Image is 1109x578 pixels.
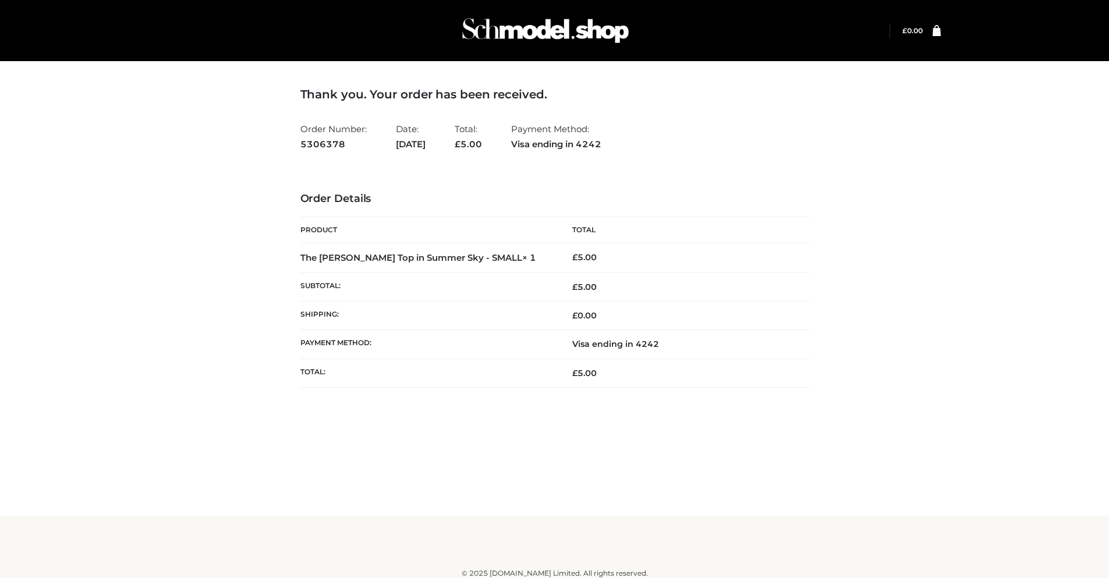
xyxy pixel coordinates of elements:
[455,139,460,150] span: £
[300,119,367,154] li: Order Number:
[572,310,597,321] bdi: 0.00
[902,26,907,35] span: £
[300,252,536,263] strong: The [PERSON_NAME] Top in Summer Sky - SMALL
[572,310,577,321] span: £
[902,26,923,35] a: £0.00
[300,359,555,387] th: Total:
[511,137,601,152] strong: Visa ending in 4242
[572,252,577,263] span: £
[455,119,482,154] li: Total:
[300,217,555,243] th: Product
[511,119,601,154] li: Payment Method:
[396,137,426,152] strong: [DATE]
[396,119,426,154] li: Date:
[300,272,555,301] th: Subtotal:
[572,282,577,292] span: £
[522,252,536,263] strong: × 1
[902,26,923,35] bdi: 0.00
[455,139,482,150] span: 5.00
[300,137,367,152] strong: 5306378
[572,368,597,378] span: 5.00
[300,330,555,359] th: Payment method:
[555,217,809,243] th: Total
[555,330,809,359] td: Visa ending in 4242
[572,282,597,292] span: 5.00
[300,193,809,205] h3: Order Details
[300,302,555,330] th: Shipping:
[300,87,809,101] h3: Thank you. Your order has been received.
[458,8,633,54] img: Schmodel Admin 964
[572,368,577,378] span: £
[572,252,597,263] bdi: 5.00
